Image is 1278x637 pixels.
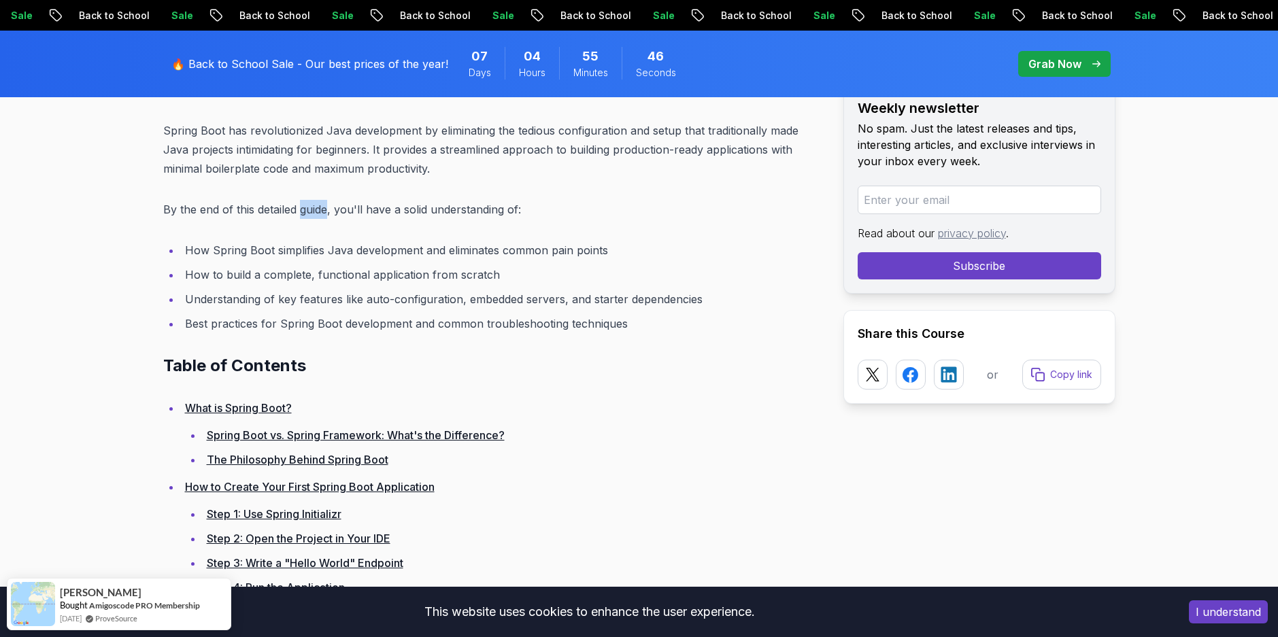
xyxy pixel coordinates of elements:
a: Step 3: Write a "Hello World" Endpoint [207,556,403,570]
span: [DATE] [60,613,82,624]
li: Best practices for Spring Boot development and common troubleshooting techniques [181,314,822,333]
span: 55 Minutes [582,47,599,66]
p: 🔥 Back to School Sale - Our best prices of the year! [171,56,448,72]
p: Sale [642,9,686,22]
a: How to Create Your First Spring Boot Application [185,480,435,494]
span: Minutes [573,66,608,80]
input: Enter your email [858,186,1101,214]
p: Back to School [550,9,642,22]
h2: Table of Contents [163,355,822,377]
h2: Share this Course [858,324,1101,343]
p: No spam. Just the latest releases and tips, interesting articles, and exclusive interviews in you... [858,120,1101,169]
a: privacy policy [938,226,1006,240]
p: Back to School [871,9,963,22]
a: What is Spring Boot? [185,401,292,415]
li: How Spring Boot simplifies Java development and eliminates common pain points [181,241,822,260]
span: Seconds [636,66,676,80]
li: Understanding of key features like auto-configuration, embedded servers, and starter dependencies [181,290,822,309]
p: Back to School [68,9,161,22]
p: By the end of this detailed guide, you'll have a solid understanding of: [163,200,822,219]
span: 4 Hours [524,47,541,66]
p: Copy link [1050,368,1092,381]
div: This website uses cookies to enhance the user experience. [10,597,1168,627]
p: Back to School [229,9,321,22]
span: [PERSON_NAME] [60,587,141,598]
p: Sale [1124,9,1167,22]
p: Sale [321,9,365,22]
img: provesource social proof notification image [11,582,55,626]
span: 46 Seconds [648,47,664,66]
button: Accept cookies [1189,600,1268,623]
span: Days [469,66,491,80]
p: Sale [482,9,525,22]
p: Back to School [1031,9,1124,22]
a: Spring Boot vs. Spring Framework: What's the Difference? [207,428,505,442]
p: Read about our . [858,225,1101,241]
a: Amigoscode PRO Membership [89,600,200,610]
span: 7 Days [471,47,488,66]
span: Hours [519,66,545,80]
p: Back to School [389,9,482,22]
a: Step 4: Run the Application [207,581,345,594]
button: Copy link [1022,360,1101,390]
li: How to build a complete, functional application from scratch [181,265,822,284]
p: Back to School [710,9,803,22]
a: The Philosophy Behind Spring Boot [207,453,388,466]
p: Sale [963,9,1007,22]
p: or [987,366,998,383]
h2: Weekly newsletter [858,99,1101,118]
p: Spring Boot has revolutionized Java development by eliminating the tedious configuration and setu... [163,121,822,178]
a: Step 2: Open the Project in Your IDE [207,532,390,545]
p: Grab Now [1028,56,1081,72]
a: ProveSource [95,613,137,624]
a: Step 1: Use Spring Initializr [207,507,341,521]
p: Sale [803,9,846,22]
p: Sale [161,9,204,22]
span: Bought [60,600,88,610]
button: Subscribe [858,252,1101,279]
